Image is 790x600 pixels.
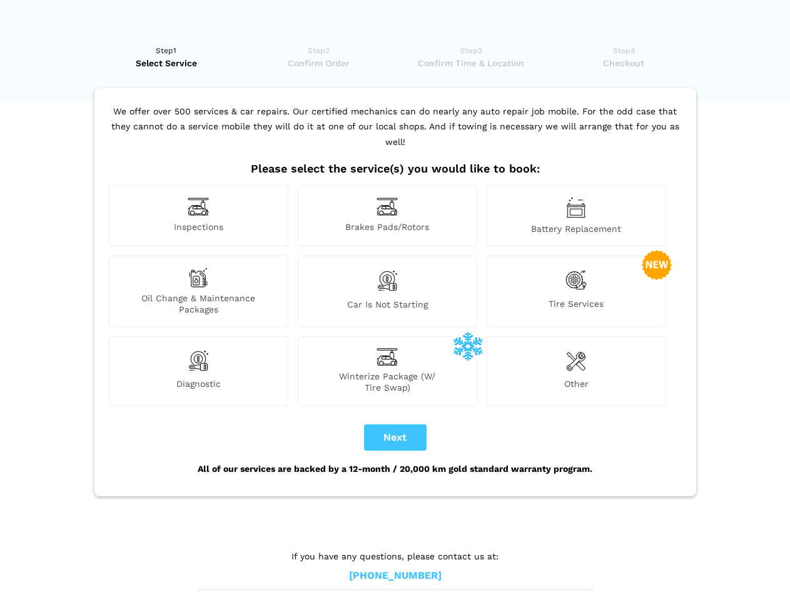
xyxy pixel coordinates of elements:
button: Next [364,424,427,451]
p: If you have any questions, please contact us at: [198,549,592,563]
a: [PHONE_NUMBER] [349,569,442,582]
a: Step3 [399,44,544,69]
span: Confirm Time & Location [399,57,544,69]
span: Winterize Package (W/ Tire Swap) [298,371,477,393]
a: Step1 [94,44,239,69]
span: Oil Change & Maintenance Packages [109,292,288,315]
span: Car is not starting [298,299,477,315]
span: Battery Replacement [487,223,666,234]
h2: Please select the service(s) you would like to book: [106,162,685,176]
a: Step2 [246,44,391,69]
img: winterize-icon_1.png [453,331,483,361]
span: Inspections [109,221,288,234]
div: All of our services are backed by a 12-month / 20,000 km gold standard warranty program. [106,451,685,487]
span: Select Service [94,57,239,69]
a: Step4 [552,44,696,69]
span: Other [487,378,666,393]
span: Diagnostic [109,378,288,393]
span: Checkout [552,57,696,69]
p: We offer over 500 services & car repairs. Our certified mechanics can do nearly any auto repair j... [106,104,685,162]
span: Brakes Pads/Rotors [298,221,477,234]
img: new-badge-2-48.png [642,250,672,280]
span: Confirm Order [246,57,391,69]
span: Tire Services [487,298,666,315]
